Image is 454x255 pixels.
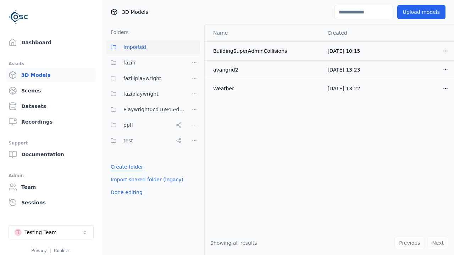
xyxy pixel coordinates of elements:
[106,56,184,70] button: faziii
[106,102,184,117] button: Playwright0cd16945-d24c-45f9-a8ba-c74193e3fd84
[322,24,388,41] th: Created
[31,248,46,253] a: Privacy
[9,171,93,180] div: Admin
[6,180,96,194] a: Team
[213,85,316,92] div: Weather
[9,225,94,239] button: Select a workspace
[106,160,148,173] button: Create folder
[6,147,96,161] a: Documentation
[106,40,200,54] button: Imported
[50,248,51,253] span: |
[9,139,93,147] div: Support
[106,71,184,85] button: faziiiplaywright
[6,35,96,50] a: Dashboard
[106,29,129,36] h3: Folders
[123,136,133,145] span: test
[123,90,159,98] span: faziplaywright
[6,68,96,82] a: 3D Models
[106,118,184,132] button: ppff
[106,186,147,199] button: Done editing
[111,163,143,170] a: Create folder
[9,7,28,27] img: Logo
[106,173,188,186] button: Import shared folder (legacy)
[327,67,360,73] span: [DATE] 13:23
[327,86,360,91] span: [DATE] 13:22
[6,84,96,98] a: Scenes
[123,105,184,114] span: Playwright0cd16945-d24c-45f9-a8ba-c74193e3fd84
[210,240,257,246] span: Showing all results
[327,48,360,54] span: [DATE] 10:15
[123,121,133,129] span: ppff
[397,5,445,19] button: Upload models
[106,87,184,101] button: faziplaywright
[15,229,22,236] div: T
[6,115,96,129] a: Recordings
[123,58,135,67] span: faziii
[213,47,316,55] div: BuildingSuperAdminCollisions
[9,59,93,68] div: Assets
[24,229,57,236] div: Testing Team
[6,195,96,210] a: Sessions
[6,99,96,113] a: Datasets
[122,8,148,16] span: 3D Models
[111,176,183,183] a: Import shared folder (legacy)
[205,24,322,41] th: Name
[213,66,316,73] div: avangrid2
[106,134,184,148] button: test
[54,248,71,253] a: Cookies
[123,74,161,83] span: faziiiplaywright
[123,43,146,51] span: Imported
